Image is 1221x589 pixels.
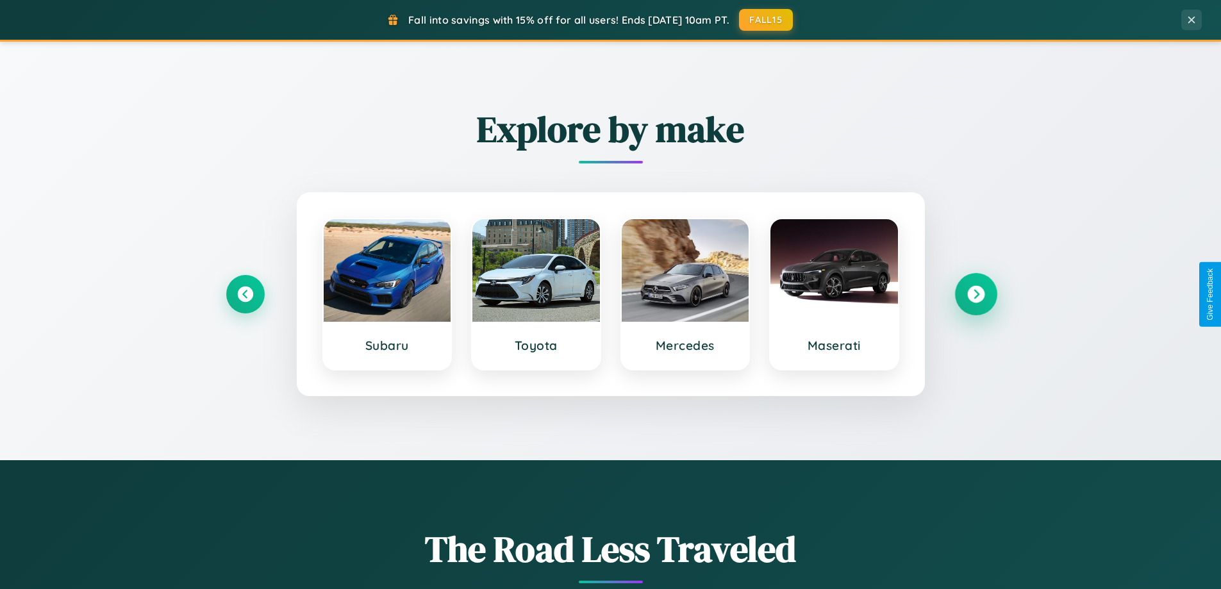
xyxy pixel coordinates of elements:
[1206,269,1215,320] div: Give Feedback
[336,338,438,353] h3: Subaru
[408,13,729,26] span: Fall into savings with 15% off for all users! Ends [DATE] 10am PT.
[226,104,995,154] h2: Explore by make
[783,338,885,353] h3: Maserati
[739,9,793,31] button: FALL15
[226,524,995,574] h1: The Road Less Traveled
[485,338,587,353] h3: Toyota
[635,338,736,353] h3: Mercedes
